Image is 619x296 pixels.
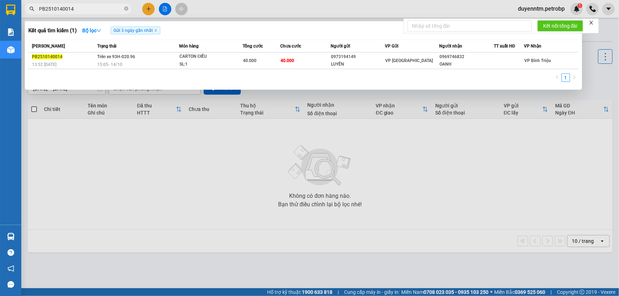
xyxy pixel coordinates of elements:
[572,75,576,79] span: right
[32,54,62,59] span: PB2510140014
[331,53,385,61] div: 0973194149
[124,6,128,11] span: close-circle
[7,28,15,36] img: solution-icon
[82,28,101,33] strong: Bộ lọc
[7,281,14,288] span: message
[385,44,398,49] span: VP Gửi
[7,249,14,256] span: question-circle
[440,61,493,68] div: OANH
[32,62,56,67] span: 13:52 [DATE]
[97,44,116,49] span: Trạng thái
[537,20,583,32] button: Kết nối tổng đài
[385,58,433,63] span: VP [GEOGRAPHIC_DATA]
[6,5,15,15] img: logo-vxr
[243,58,256,63] span: 40.000
[562,74,570,82] a: 1
[7,265,14,272] span: notification
[570,73,579,82] button: right
[570,73,579,82] li: Next Page
[39,5,123,13] input: Tìm tên, số ĐT hoặc mã đơn
[331,61,385,68] div: LUYẾN
[281,58,294,63] span: 40.000
[7,46,15,54] img: warehouse-icon
[280,44,301,49] span: Chưa cước
[331,44,350,49] span: Người gửi
[29,6,34,11] span: search
[32,44,65,49] span: [PERSON_NAME]
[543,22,577,30] span: Kết nối tổng đài
[179,61,233,68] div: SL: 1
[179,53,233,61] div: CARTON ĐIỀU
[28,27,77,34] h3: Kết quả tìm kiếm ( 1 )
[524,58,551,63] span: VP Bình Triệu
[555,75,559,79] span: left
[77,25,107,36] button: Bộ lọcdown
[154,29,157,32] span: close
[589,20,594,25] span: close
[96,28,101,33] span: down
[97,62,122,67] span: 15:05 - 14/10
[440,44,463,49] span: Người nhận
[97,54,135,59] span: Trên xe 93H-020.96
[111,27,160,34] span: Gửi 3 ngày gần nhất
[440,53,493,61] div: 0969746832
[562,73,570,82] li: 1
[7,233,15,240] img: warehouse-icon
[124,6,128,12] span: close-circle
[179,44,199,49] span: Món hàng
[494,44,515,49] span: TT xuất HĐ
[553,73,562,82] li: Previous Page
[553,73,562,82] button: left
[408,20,532,32] input: Nhập số tổng đài
[243,44,263,49] span: Tổng cước
[524,44,541,49] span: VP Nhận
